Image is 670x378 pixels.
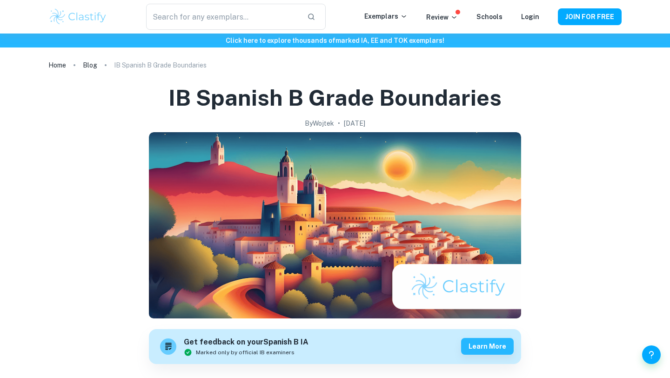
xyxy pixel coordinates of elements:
[338,118,340,128] p: •
[426,12,458,22] p: Review
[2,35,668,46] h6: Click here to explore thousands of marked IA, EE and TOK exemplars !
[146,4,300,30] input: Search for any exemplars...
[48,7,107,26] img: Clastify logo
[149,329,521,364] a: Get feedback on yourSpanish B IAMarked only by official IB examinersLearn more
[364,11,408,21] p: Exemplars
[344,118,365,128] h2: [DATE]
[305,118,334,128] h2: By Wojtek
[642,345,661,364] button: Help and Feedback
[476,13,502,20] a: Schools
[184,337,308,348] h6: Get feedback on your Spanish B IA
[461,338,514,355] button: Learn more
[521,13,539,20] a: Login
[149,132,521,318] img: IB Spanish B Grade Boundaries cover image
[558,8,622,25] button: JOIN FOR FREE
[168,83,502,113] h1: IB Spanish B Grade Boundaries
[196,348,295,357] span: Marked only by official IB examiners
[114,60,207,70] p: IB Spanish B Grade Boundaries
[83,59,97,72] a: Blog
[48,59,66,72] a: Home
